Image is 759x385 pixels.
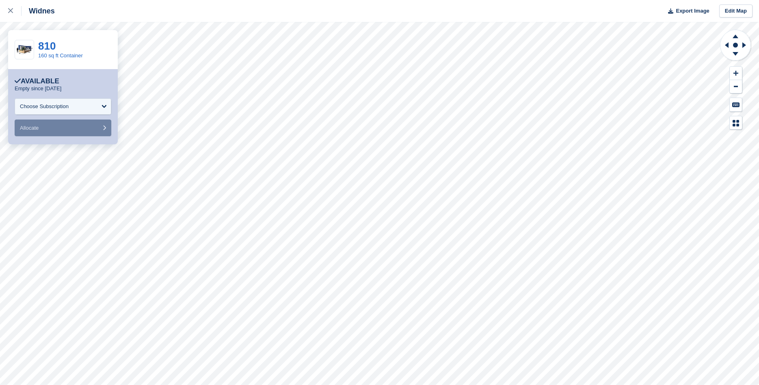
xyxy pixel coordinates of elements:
div: Available [15,77,59,85]
div: Choose Subscription [20,102,69,111]
div: Widnes [22,6,55,16]
a: 810 [38,40,56,52]
button: Map Legend [730,116,742,130]
p: Empty since [DATE] [15,85,61,92]
span: Allocate [20,125,39,131]
button: Keyboard Shortcuts [730,98,742,111]
button: Allocate [15,120,111,136]
button: Zoom Out [730,80,742,94]
button: Export Image [663,4,709,18]
a: 160 sq ft Container [38,52,83,59]
img: 160cont.jpg [15,43,34,57]
a: Edit Map [719,4,753,18]
button: Zoom In [730,67,742,80]
span: Export Image [676,7,709,15]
